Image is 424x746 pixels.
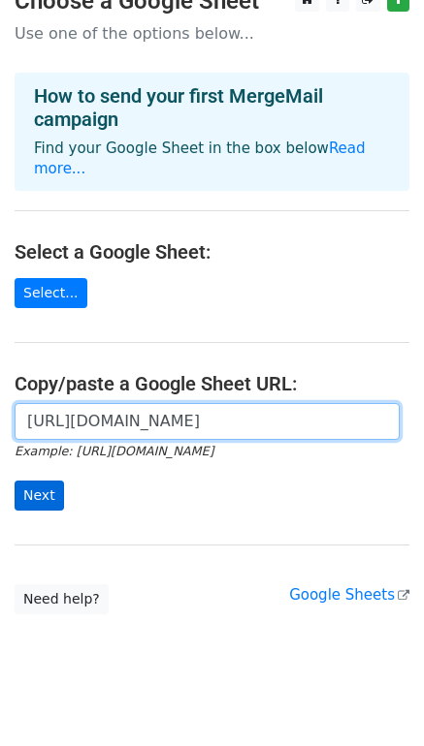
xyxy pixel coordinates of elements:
[15,444,213,458] small: Example: [URL][DOMAIN_NAME]
[327,653,424,746] div: Widget de chat
[15,403,400,440] input: Paste your Google Sheet URL here
[15,278,87,308] a: Select...
[34,84,390,131] h4: How to send your first MergeMail campaign
[15,240,409,264] h4: Select a Google Sheet:
[34,140,366,177] a: Read more...
[34,139,390,179] p: Find your Google Sheet in the box below
[15,481,64,511] input: Next
[289,586,409,604] a: Google Sheets
[15,23,409,44] p: Use one of the options below...
[15,584,109,614] a: Need help?
[327,653,424,746] iframe: Chat Widget
[15,372,409,395] h4: Copy/paste a Google Sheet URL:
